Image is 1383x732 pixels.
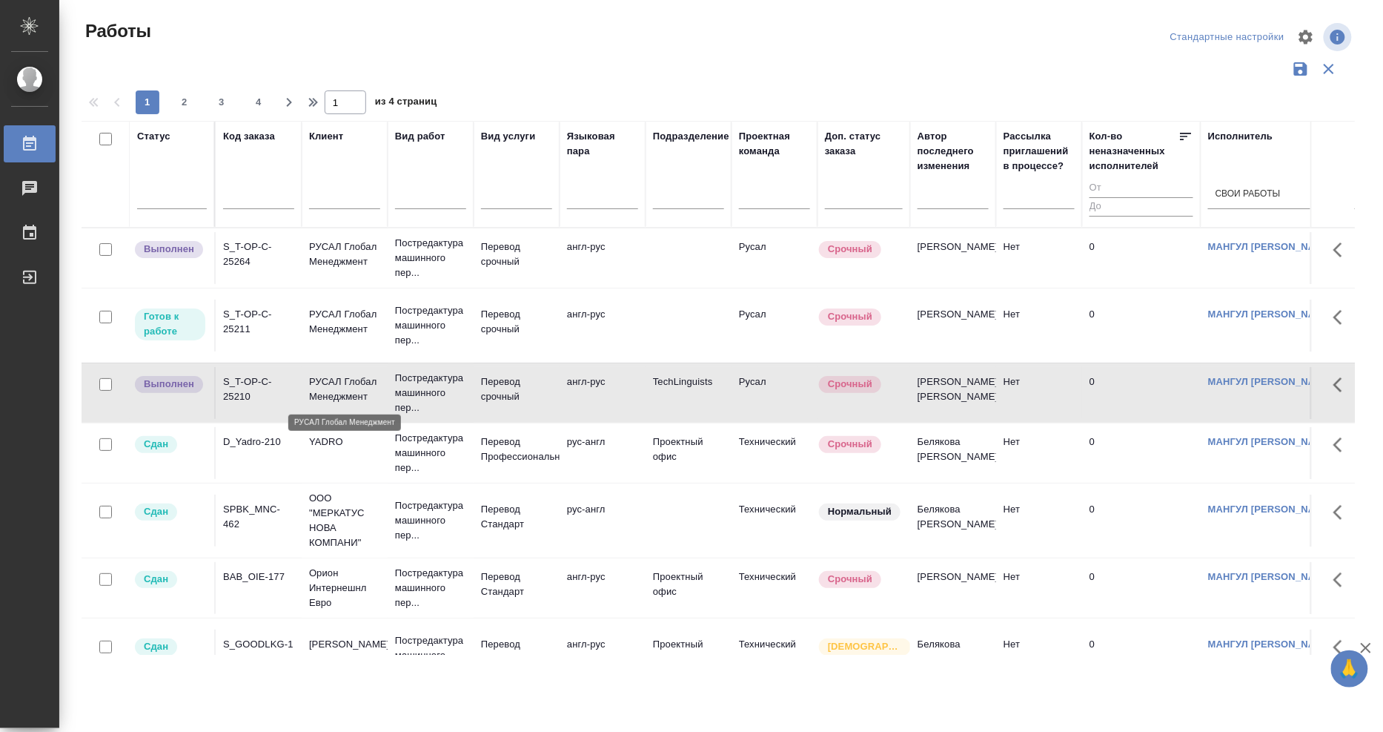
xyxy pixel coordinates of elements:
[309,307,380,337] p: РУСАЛ Глобал Менеджмент
[1004,129,1075,174] div: Рассылка приглашений в процессе?
[1082,562,1201,614] td: 0
[133,307,207,342] div: Исполнитель может приступить к работе
[1208,241,1333,252] a: МАНГУЛ [PERSON_NAME]
[1324,367,1360,403] button: Здесь прячутся важные кнопки
[1208,376,1333,387] a: МАНГУЛ [PERSON_NAME]
[144,242,194,257] p: Выполнен
[996,427,1082,479] td: Нет
[1337,653,1362,685] span: 🙏
[732,367,817,419] td: Русал
[996,630,1082,682] td: Нет
[828,242,872,257] p: Срочный
[1208,309,1333,320] a: МАНГУЛ [PERSON_NAME]
[732,562,817,614] td: Технический
[560,232,646,284] td: англ-рус
[144,437,168,452] p: Сдан
[1208,436,1333,447] a: МАНГУЛ [PERSON_NAME]
[223,240,294,269] div: S_T-OP-C-25264
[1324,427,1360,463] button: Здесь прячутся важные кнопки
[247,90,271,114] button: 4
[646,427,732,479] td: Проектный офис
[828,437,872,452] p: Срочный
[133,375,207,395] div: Исполнитель завершил работу
[1208,129,1273,144] div: Исполнитель
[223,307,294,337] div: S_T-OP-C-25211
[1090,179,1193,198] input: От
[481,502,552,532] p: Перевод Стандарт
[828,309,872,324] p: Срочный
[375,93,437,114] span: из 4 страниц
[996,562,1082,614] td: Нет
[309,637,380,652] p: [PERSON_NAME]
[223,502,294,532] div: SPBK_MNC-462
[133,502,207,522] div: Менеджер проверил работу исполнителя, передает ее на следующий этап
[1208,504,1333,515] a: МАНГУЛ [PERSON_NAME]
[173,90,196,114] button: 2
[646,630,732,682] td: Проектный офис
[1331,650,1368,688] button: 🙏
[144,639,168,654] p: Сдан
[910,495,996,547] td: Белякова [PERSON_NAME]
[1208,639,1333,650] a: МАНГУЛ [PERSON_NAME]
[1082,300,1201,352] td: 0
[144,504,168,519] p: Сдан
[481,375,552,404] p: Перевод срочный
[395,129,445,144] div: Вид работ
[395,633,466,678] p: Постредактура машинного пер...
[1082,495,1201,547] td: 0
[144,309,196,339] p: Готов к работе
[828,639,902,654] p: [DEMOGRAPHIC_DATA]
[996,300,1082,352] td: Нет
[828,504,892,519] p: Нормальный
[732,427,817,479] td: Технический
[309,566,380,610] p: Орион Интернешнл Евро
[1090,197,1193,216] input: До
[395,566,466,610] p: Постредактура машинного пер...
[996,232,1082,284] td: Нет
[732,495,817,547] td: Технический
[1324,562,1360,598] button: Здесь прячутся важные кнопки
[560,562,646,614] td: англ-рус
[223,435,294,449] div: D_Yadro-210
[732,630,817,682] td: Технический
[481,240,552,269] p: Перевод срочный
[309,491,380,550] p: ООО "МЕРКАТУС НОВА КОМПАНИ"
[910,562,996,614] td: [PERSON_NAME]
[910,367,996,419] td: [PERSON_NAME] [PERSON_NAME]
[82,19,151,43] span: Работы
[1324,630,1360,665] button: Здесь прячутся важные кнопки
[1082,630,1201,682] td: 0
[1324,300,1360,335] button: Здесь прячутся важные кнопки
[1315,55,1343,83] button: Сбросить фильтры
[560,367,646,419] td: англ-рус
[910,300,996,352] td: [PERSON_NAME]
[223,129,275,144] div: Код заказа
[996,495,1082,547] td: Нет
[918,129,989,174] div: Автор последнего изменения
[395,236,466,280] p: Постредактура машинного пер...
[1082,367,1201,419] td: 0
[481,570,552,599] p: Перевод Стандарт
[133,435,207,455] div: Менеджер проверил работу исполнителя, передает ее на следующий этап
[1167,26,1288,49] div: split button
[1287,55,1315,83] button: Сохранить фильтры
[1090,129,1178,174] div: Кол-во неназначенных исполнителей
[910,427,996,479] td: Белякова [PERSON_NAME]
[653,129,729,144] div: Подразделение
[309,129,343,144] div: Клиент
[223,637,294,652] div: S_GOODLKG-1
[395,303,466,348] p: Постредактура машинного пер...
[395,498,466,543] p: Постредактура машинного пер...
[1324,232,1360,268] button: Здесь прячутся важные кнопки
[828,572,872,587] p: Срочный
[210,95,233,110] span: 3
[133,637,207,657] div: Менеджер проверил работу исполнителя, передает ее на следующий этап
[1082,427,1201,479] td: 0
[395,431,466,475] p: Постредактура машинного пер...
[309,435,380,449] p: YADRO
[910,232,996,284] td: [PERSON_NAME]
[732,232,817,284] td: Русал
[309,375,380,404] p: РУСАЛ Глобал Менеджмент
[739,129,810,159] div: Проектная команда
[732,300,817,352] td: Русал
